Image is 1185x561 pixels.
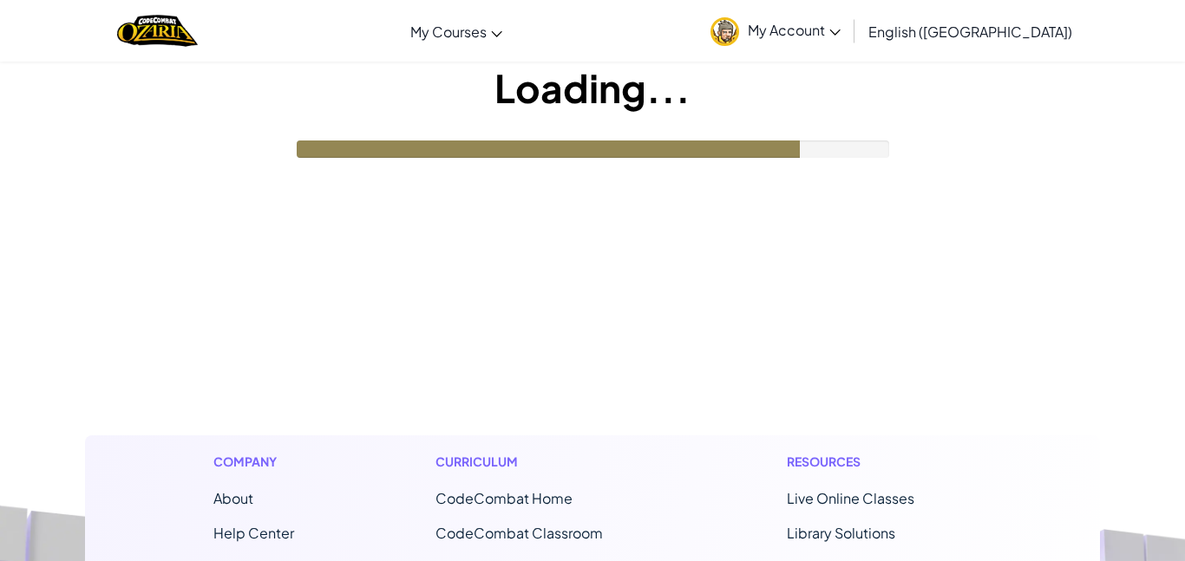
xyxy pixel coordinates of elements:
img: Home [117,13,198,49]
span: My Account [748,21,841,39]
a: Live Online Classes [787,489,914,507]
a: English ([GEOGRAPHIC_DATA]) [860,8,1081,55]
a: Help Center [213,524,294,542]
a: Library Solutions [787,524,895,542]
span: My Courses [410,23,487,41]
a: Ozaria by CodeCombat logo [117,13,198,49]
h1: Company [213,453,294,471]
h1: Curriculum [435,453,645,471]
h1: Resources [787,453,972,471]
span: English ([GEOGRAPHIC_DATA]) [868,23,1072,41]
a: About [213,489,253,507]
img: avatar [710,17,739,46]
a: CodeCombat Classroom [435,524,603,542]
a: My Account [702,3,849,58]
span: CodeCombat Home [435,489,573,507]
a: My Courses [402,8,511,55]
